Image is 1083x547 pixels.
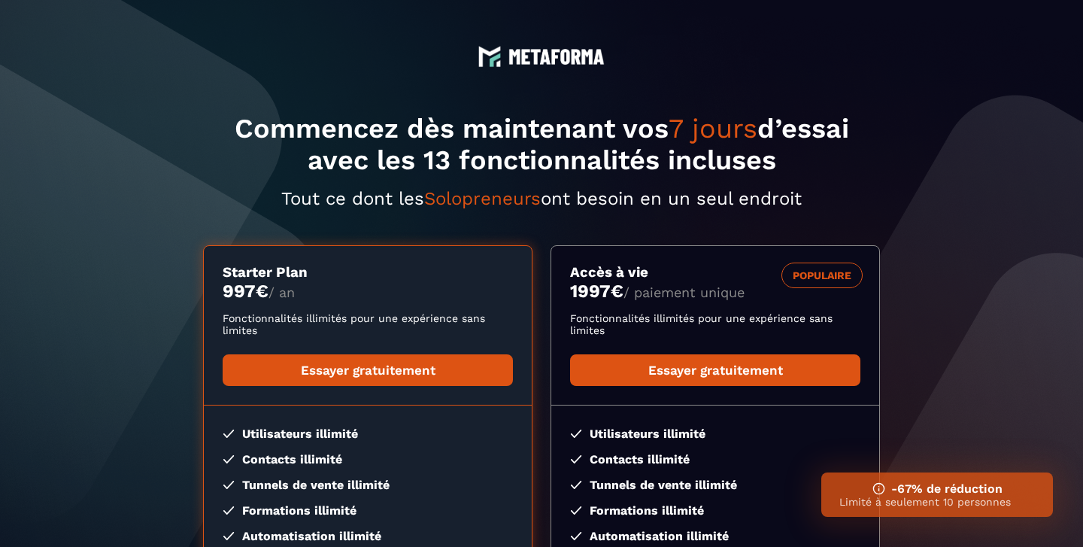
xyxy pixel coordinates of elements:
[570,529,860,543] li: Automatisation illimité
[203,113,880,176] h1: Commencez dès maintenant vos d’essai avec les 13 fonctionnalités incluses
[223,503,513,518] li: Formations illimité
[570,481,582,489] img: checked
[223,452,513,466] li: Contacts illimité
[508,49,605,65] img: logo
[268,284,295,300] span: / an
[223,354,513,386] a: Essayer gratuitement
[187,89,230,99] div: Mots-clés
[223,281,268,302] money: 997
[623,284,745,300] span: / paiement unique
[839,482,1035,496] h3: -67% de réduction
[781,263,863,288] div: POPULAIRE
[77,89,116,99] div: Domaine
[570,354,860,386] a: Essayer gratuitement
[42,24,74,36] div: v 4.0.25
[570,264,860,281] h3: Accès à vie
[39,39,170,51] div: Domaine: [DOMAIN_NAME]
[570,455,582,463] img: checked
[570,506,582,515] img: checked
[223,427,513,441] li: Utilisateurs illimité
[24,24,36,36] img: logo_orange.svg
[223,532,235,540] img: checked
[611,281,623,302] currency: €
[570,452,860,466] li: Contacts illimité
[223,529,513,543] li: Automatisation illimité
[839,496,1035,508] p: Limité à seulement 10 personnes
[61,87,73,99] img: tab_domain_overview_orange.svg
[223,312,513,336] p: Fonctionnalités illimités pour une expérience sans limites
[223,264,513,281] h3: Starter Plan
[570,312,860,336] p: Fonctionnalités illimités pour une expérience sans limites
[570,478,860,492] li: Tunnels de vente illimité
[256,281,268,302] currency: €
[570,281,623,302] money: 1997
[872,482,885,495] img: ifno
[223,506,235,515] img: checked
[570,430,582,438] img: checked
[223,481,235,489] img: checked
[570,427,860,441] li: Utilisateurs illimité
[203,188,880,209] p: Tout ce dont les ont besoin en un seul endroit
[669,113,757,144] span: 7 jours
[570,532,582,540] img: checked
[24,39,36,51] img: website_grey.svg
[223,478,513,492] li: Tunnels de vente illimité
[478,45,501,68] img: logo
[570,503,860,518] li: Formations illimité
[424,188,541,209] span: Solopreneurs
[223,430,235,438] img: checked
[171,87,183,99] img: tab_keywords_by_traffic_grey.svg
[223,455,235,463] img: checked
